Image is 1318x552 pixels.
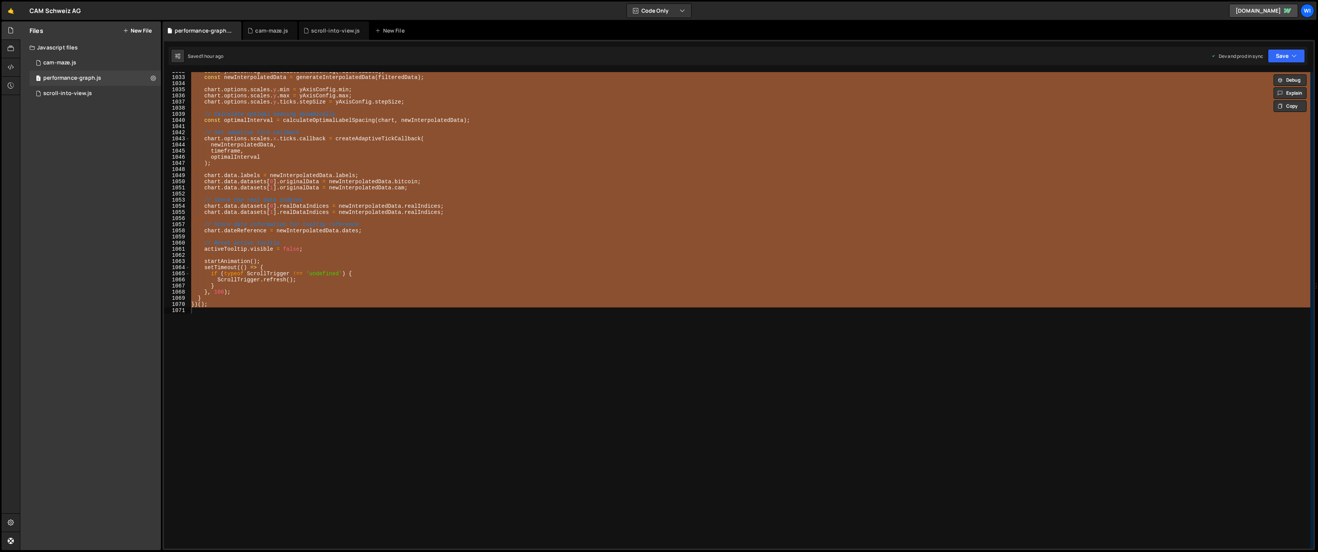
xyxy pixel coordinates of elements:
div: performance-graph.js [43,75,101,82]
div: 1039 [164,111,190,117]
div: 1058 [164,228,190,234]
div: 1064 [164,264,190,271]
button: New File [123,28,152,34]
button: Debug [1274,74,1307,86]
div: 1065 [164,271,190,277]
div: 16518/44910.js [30,86,161,101]
span: 1 [36,76,41,82]
div: Saved [188,53,223,59]
button: Save [1268,49,1305,63]
button: Copy [1274,100,1307,112]
div: 1045 [164,148,190,154]
div: 1043 [164,136,190,142]
h2: Files [30,26,43,35]
div: 16518/44815.js [30,55,161,71]
div: 1061 [164,246,190,252]
div: 1070 [164,301,190,307]
div: 1035 [164,87,190,93]
div: 1033 [164,74,190,80]
button: Explain [1274,87,1307,99]
div: 1055 [164,209,190,215]
div: 1063 [164,258,190,264]
div: 1048 [164,166,190,172]
div: 1060 [164,240,190,246]
div: 1049 [164,172,190,179]
div: 1038 [164,105,190,111]
div: 1066 [164,277,190,283]
div: Dev and prod in sync [1211,53,1263,59]
button: Code Only [627,4,691,18]
a: 🤙 [2,2,20,20]
div: 1057 [164,222,190,228]
div: 1051 [164,185,190,191]
div: New File [375,27,407,34]
div: 1040 [164,117,190,123]
div: 1053 [164,197,190,203]
div: 1041 [164,123,190,130]
div: 1046 [164,154,190,160]
div: 1054 [164,203,190,209]
div: CAM Schweiz AG [30,6,81,15]
div: 1044 [164,142,190,148]
div: 16518/45788.js [30,71,161,86]
div: 1062 [164,252,190,258]
div: 1042 [164,130,190,136]
div: scroll-into-view.js [311,27,360,34]
div: Javascript files [20,40,161,55]
div: 1067 [164,283,190,289]
div: cam-maze.js [255,27,288,34]
div: 1059 [164,234,190,240]
a: wi [1300,4,1314,18]
div: 1050 [164,179,190,185]
div: 1052 [164,191,190,197]
div: 1037 [164,99,190,105]
div: scroll-into-view.js [43,90,92,97]
div: 1071 [164,307,190,314]
div: cam-maze.js [43,59,76,66]
div: 1034 [164,80,190,87]
div: 1056 [164,215,190,222]
div: 1068 [164,289,190,295]
div: 1036 [164,93,190,99]
a: [DOMAIN_NAME] [1229,4,1298,18]
div: performance-graph.js [175,27,232,34]
div: 1047 [164,160,190,166]
div: 1 hour ago [202,53,224,59]
div: 1069 [164,295,190,301]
